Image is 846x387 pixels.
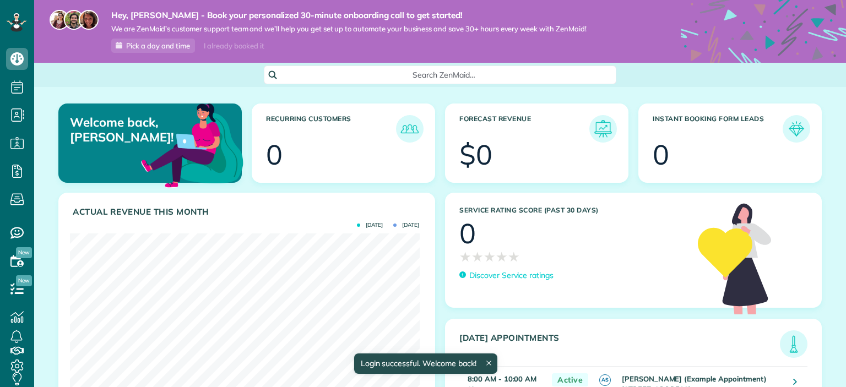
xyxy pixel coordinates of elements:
[785,118,807,140] img: icon_form_leads-04211a6a04a5b2264e4ee56bc0799ec3eb69b7e499cbb523a139df1d13a81ae0.png
[459,206,687,214] h3: Service Rating score (past 30 days)
[459,247,471,266] span: ★
[508,247,520,266] span: ★
[266,115,396,143] h3: Recurring Customers
[50,10,69,30] img: maria-72a9807cf96188c08ef61303f053569d2e2a8a1cde33d635c8a3ac13582a053d.jpg
[111,24,587,34] span: We are ZenMaid’s customer support team and we’ll help you get set up to automate your business an...
[64,10,84,30] img: jorge-587dff0eeaa6aab1f244e6dc62b8924c3b6ad411094392a53c71c6c4a576187d.jpg
[459,141,492,168] div: $0
[783,333,805,355] img: icon_todays_appointments-901f7ab196bb0bea1936b74009e4eb5ffbc2d2711fa7634e0d609ed5ef32b18b.png
[79,10,99,30] img: michelle-19f622bdf1676172e81f8f8fba1fb50e276960ebfe0243fe18214015130c80e4.jpg
[471,247,484,266] span: ★
[469,270,554,281] p: Discover Service ratings
[70,115,182,144] p: Welcome back, [PERSON_NAME]!
[459,115,589,143] h3: Forecast Revenue
[622,374,767,383] strong: [PERSON_NAME] (Example Appointment)
[357,222,383,228] span: [DATE]
[653,115,783,143] h3: Instant Booking Form Leads
[484,247,496,266] span: ★
[459,333,780,358] h3: [DATE] Appointments
[393,222,419,228] span: [DATE]
[266,141,283,168] div: 0
[139,91,246,198] img: dashboard_welcome-42a62b7d889689a78055ac9021e634bf52bae3f8056760290aed330b23ab8690.png
[16,275,32,286] span: New
[592,118,614,140] img: icon_forecast_revenue-8c13a41c7ed35a8dcfafea3cbb826a0462acb37728057bba2d056411b612bbbe.png
[111,10,587,21] strong: Hey, [PERSON_NAME] - Book your personalized 30-minute onboarding call to get started!
[599,374,611,386] span: AS
[16,247,32,258] span: New
[111,39,195,53] a: Pick a day and time
[496,247,508,266] span: ★
[197,39,270,53] div: I already booked it
[354,353,497,374] div: Login successful. Welcome back!
[468,374,536,383] strong: 8:00 AM - 10:00 AM
[399,118,421,140] img: icon_recurring_customers-cf858462ba22bcd05b5a5880d41d6543d210077de5bb9ebc9590e49fd87d84ed.png
[653,141,669,168] div: 0
[126,41,190,50] span: Pick a day and time
[459,270,554,281] a: Discover Service ratings
[552,373,588,387] span: Active
[459,220,476,247] div: 0
[73,207,424,217] h3: Actual Revenue this month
